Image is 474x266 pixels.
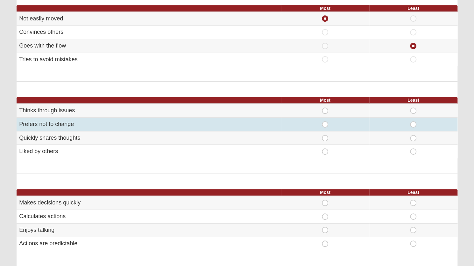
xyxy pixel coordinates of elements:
[17,196,281,210] td: Makes decisions quickly
[17,26,281,39] td: Convinces others
[17,237,281,250] td: Actions are predictable
[17,39,281,53] td: Goes with the flow
[52,258,94,264] span: ViewState Size: 30 KB
[17,131,281,145] td: Quickly shares thoughts
[369,5,457,12] th: Least
[281,189,369,196] th: Most
[17,223,281,237] td: Enjoys talking
[17,118,281,131] td: Prefers not to change
[17,104,281,117] td: Thinks through issues
[17,210,281,223] td: Calculates actions
[281,97,369,104] th: Most
[281,5,369,12] th: Most
[17,145,281,158] td: Liked by others
[369,189,457,196] th: Least
[458,255,470,264] a: Page Properties (Alt+P)
[99,258,136,264] span: HTML Size: 143 KB
[447,255,458,264] a: Block Configuration (Alt-B)
[6,259,45,263] a: Page Load Time: 0.37s
[17,53,281,66] td: Tries to avoid mistakes
[141,257,144,264] a: Web cache enabled
[17,12,281,26] td: Not easily moved
[369,97,457,104] th: Least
